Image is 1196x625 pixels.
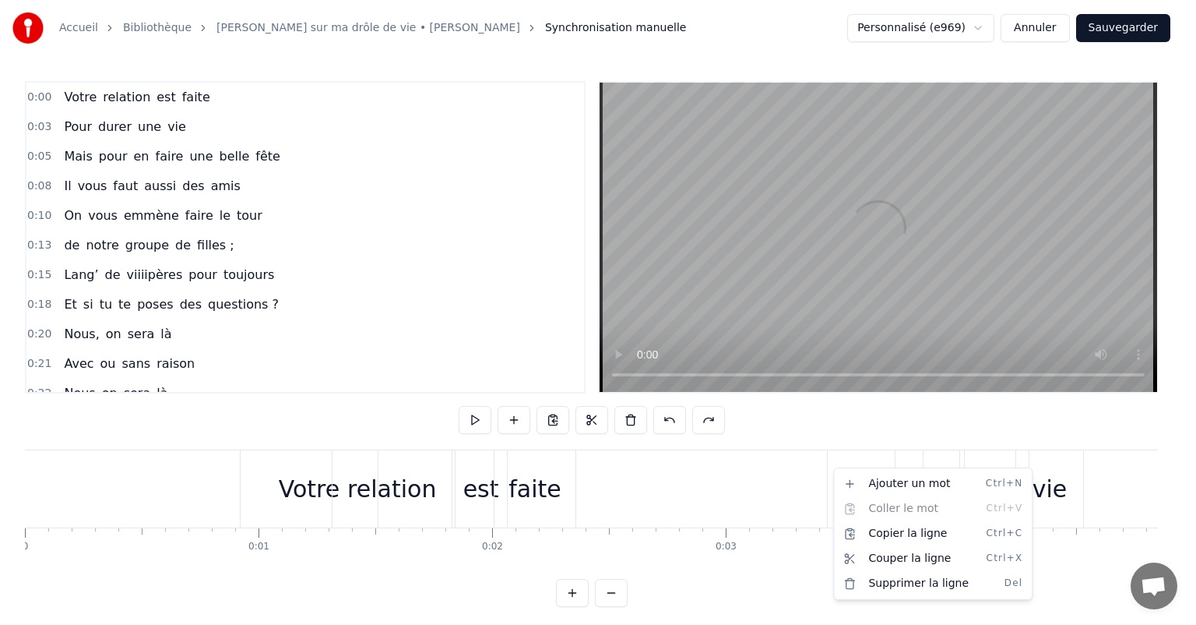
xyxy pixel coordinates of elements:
[986,478,1023,490] span: Ctrl+N
[1004,577,1023,590] span: Del
[987,553,1023,565] span: Ctrl+X
[837,471,1029,496] div: Ajouter un mot
[986,528,1022,540] span: Ctrl+C
[837,546,1029,571] div: Couper la ligne
[837,571,1029,596] div: Supprimer la ligne
[837,521,1029,546] div: Copier la ligne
